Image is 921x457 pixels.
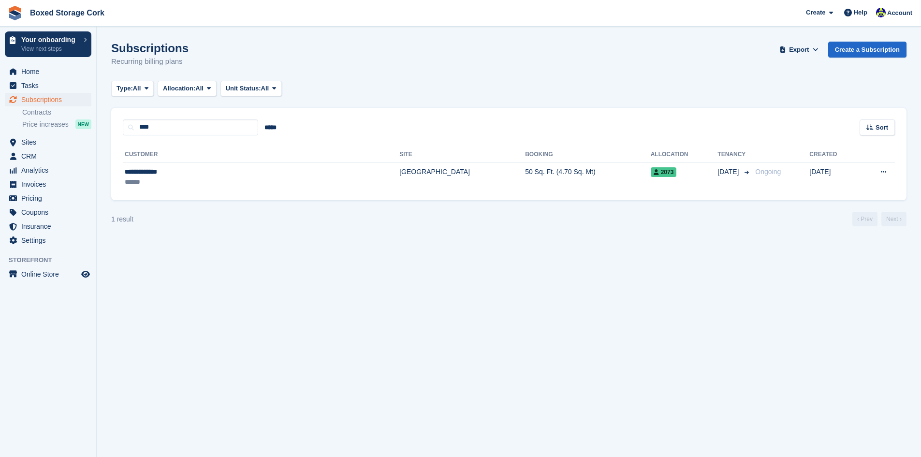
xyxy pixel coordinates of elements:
[21,163,79,177] span: Analytics
[163,84,195,93] span: Allocation:
[111,81,154,97] button: Type: All
[21,192,79,205] span: Pricing
[21,206,79,219] span: Coupons
[5,220,91,233] a: menu
[22,108,91,117] a: Contracts
[5,149,91,163] a: menu
[399,147,525,162] th: Site
[852,212,877,226] a: Previous
[21,36,79,43] p: Your onboarding
[5,234,91,247] a: menu
[789,45,809,55] span: Export
[809,147,859,162] th: Created
[195,84,204,93] span: All
[525,147,651,162] th: Booking
[9,255,96,265] span: Storefront
[809,162,859,192] td: [DATE]
[755,168,781,176] span: Ongoing
[876,123,888,133] span: Sort
[22,120,69,129] span: Price increases
[5,79,91,92] a: menu
[5,177,91,191] a: menu
[5,31,91,57] a: Your onboarding View next steps
[651,147,718,162] th: Allocation
[5,135,91,149] a: menu
[123,147,399,162] th: Customer
[806,8,825,17] span: Create
[887,8,912,18] span: Account
[133,84,141,93] span: All
[850,212,908,226] nav: Page
[80,268,91,280] a: Preview store
[5,267,91,281] a: menu
[717,147,751,162] th: Tenancy
[158,81,217,97] button: Allocation: All
[854,8,867,17] span: Help
[117,84,133,93] span: Type:
[26,5,108,21] a: Boxed Storage Cork
[5,192,91,205] a: menu
[5,163,91,177] a: menu
[261,84,269,93] span: All
[5,65,91,78] a: menu
[75,119,91,129] div: NEW
[21,44,79,53] p: View next steps
[226,84,261,93] span: Unit Status:
[778,42,820,58] button: Export
[717,167,741,177] span: [DATE]
[220,81,282,97] button: Unit Status: All
[111,56,189,67] p: Recurring billing plans
[111,214,133,224] div: 1 result
[21,65,79,78] span: Home
[21,93,79,106] span: Subscriptions
[8,6,22,20] img: stora-icon-8386f47178a22dfd0bd8f6a31ec36ba5ce8667c1dd55bd0f319d3a0aa187defe.svg
[21,177,79,191] span: Invoices
[5,206,91,219] a: menu
[876,8,886,17] img: Vincent
[651,167,677,177] span: 2073
[525,162,651,192] td: 50 Sq. Ft. (4.70 Sq. Mt)
[5,93,91,106] a: menu
[828,42,906,58] a: Create a Subscription
[21,149,79,163] span: CRM
[21,79,79,92] span: Tasks
[21,220,79,233] span: Insurance
[111,42,189,55] h1: Subscriptions
[399,162,525,192] td: [GEOGRAPHIC_DATA]
[21,135,79,149] span: Sites
[881,212,906,226] a: Next
[22,119,91,130] a: Price increases NEW
[21,234,79,247] span: Settings
[21,267,79,281] span: Online Store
